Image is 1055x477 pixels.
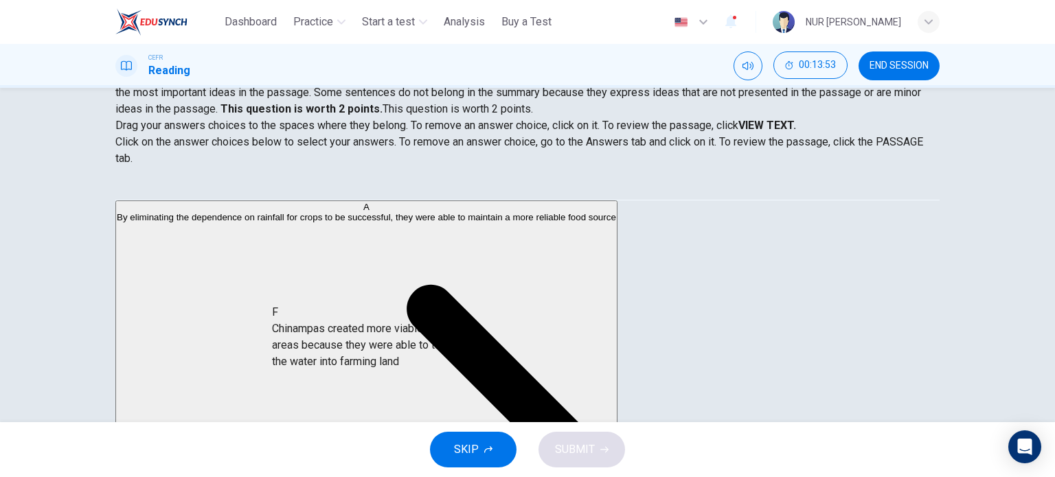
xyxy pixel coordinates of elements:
[115,8,188,36] img: ELTC logo
[799,60,836,71] span: 00:13:53
[1008,430,1041,463] div: Open Intercom Messenger
[219,10,282,34] button: Dashboard
[288,10,351,34] button: Practice
[115,8,219,36] a: ELTC logo
[356,10,433,34] button: Start a test
[773,51,848,80] div: Hide
[738,119,796,132] strong: VIEW TEXT.
[293,14,333,30] span: Practice
[117,202,616,212] div: A
[444,14,485,30] span: Analysis
[115,167,940,200] div: Choose test type tabs
[115,117,940,134] p: Drag your answers choices to the spaces where they belong. To remove an answer choice, click on i...
[859,51,940,80] button: END SESSION
[501,14,552,30] span: Buy a Test
[734,51,762,80] div: Mute
[806,14,901,30] div: NUR [PERSON_NAME]
[870,60,929,71] span: END SESSION
[218,102,383,115] strong: This question is worth 2 points.
[225,14,277,30] span: Dashboard
[773,51,848,79] button: 00:13:53
[383,102,533,115] span: This question is worth 2 points.
[430,432,517,467] button: SKIP
[115,134,940,167] p: Click on the answer choices below to select your answers. To remove an answer choice, go to the A...
[362,14,415,30] span: Start a test
[438,10,490,34] button: Analysis
[773,11,795,33] img: Profile picture
[148,53,163,62] span: CEFR
[496,10,557,34] button: Buy a Test
[117,212,616,222] span: By eliminating the dependence on rainfall for crops to be successful, they were able to maintain ...
[672,17,690,27] img: en
[115,69,923,115] span: Directions: An introductory sentence for a brief summary of the passage is provided below. Comple...
[148,62,190,79] h1: Reading
[454,440,479,459] span: SKIP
